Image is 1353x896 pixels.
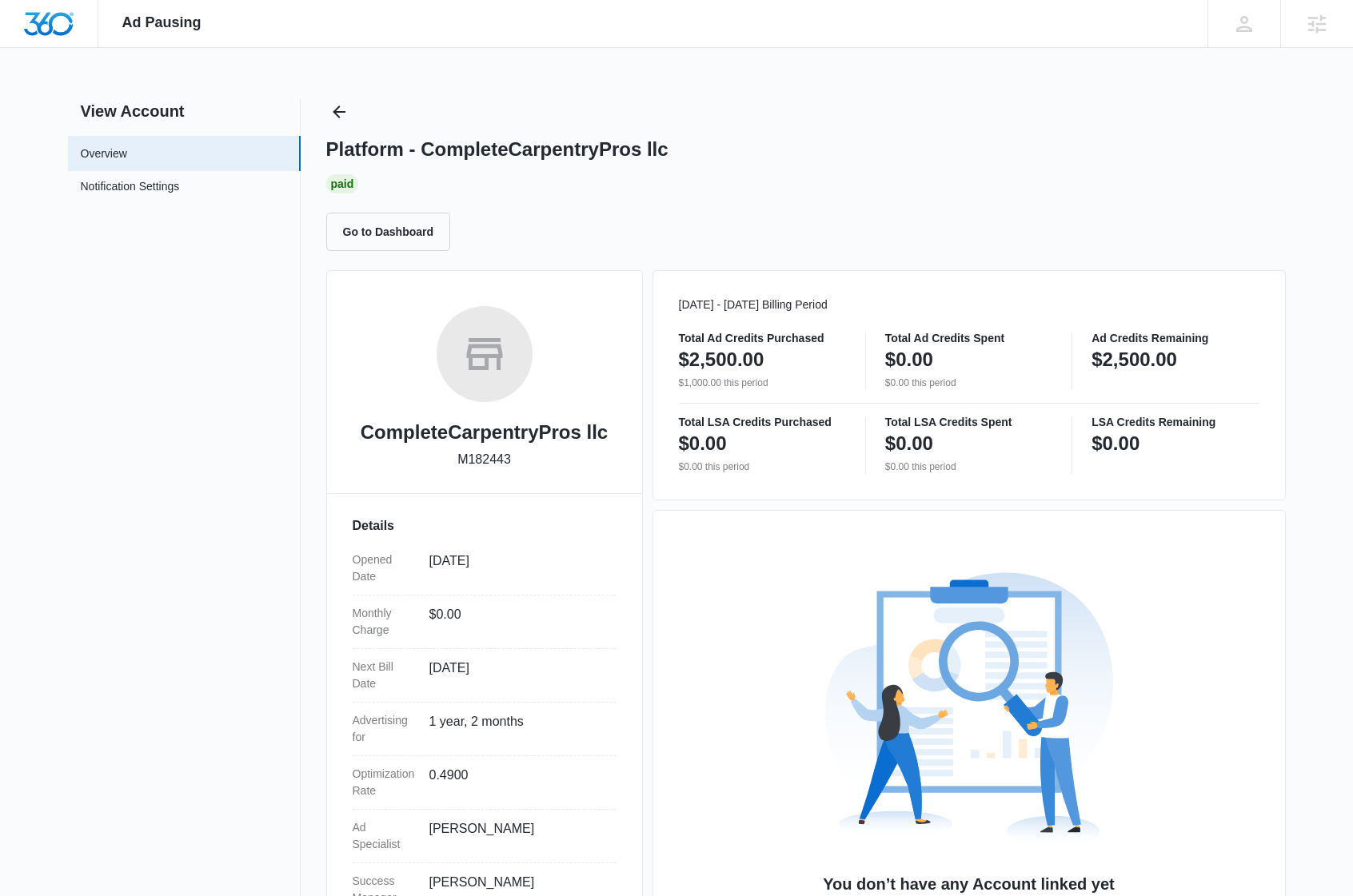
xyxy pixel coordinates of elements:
[457,450,511,469] p: M182443
[353,703,617,756] div: Advertising for1 year, 2 months
[429,819,604,853] dd: [PERSON_NAME]
[326,137,669,161] h1: Platform - CompleteCarpentryPros llc
[1092,416,1259,428] p: LSA Credits Remaining
[679,347,764,372] p: $2,500.00
[679,416,846,428] p: Total LSA Credits Purchased
[68,99,301,123] h2: View Account
[429,605,604,639] dd: $0.00
[326,225,461,238] a: Go to Dashboard
[81,145,127,162] a: Overview
[679,431,727,456] p: $0.00
[679,333,846,344] p: Total Ad Credits Purchased
[1092,347,1177,372] p: $2,500.00
[353,756,617,810] div: Optimization Rate0.4900
[353,595,617,649] div: Monthly Charge$0.00
[429,766,604,799] dd: 0.4900
[429,552,604,585] dd: [DATE]
[353,712,417,746] dt: Advertising for
[353,605,417,639] dt: Monthly Charge
[885,333,1052,344] p: Total Ad Credits Spent
[353,810,617,863] div: Ad Specialist[PERSON_NAME]
[1092,431,1139,456] p: $0.00
[81,178,180,199] a: Notification Settings
[353,659,417,692] dt: Next Bill Date
[825,565,1113,853] img: No Data
[885,460,1052,474] p: $0.00 this period
[429,712,604,746] dd: 1 year, 2 months
[361,418,608,447] h2: CompleteCarpentryPros llc
[679,376,846,390] p: $1,000.00 this period
[353,516,617,536] h3: Details
[122,14,202,31] span: Ad Pausing
[885,376,1052,390] p: $0.00 this period
[679,297,1259,313] p: [DATE] - [DATE] Billing Period
[353,552,417,585] dt: Opened Date
[429,659,604,692] dd: [DATE]
[353,766,417,799] dt: Optimization Rate
[326,213,451,251] button: Go to Dashboard
[353,649,617,703] div: Next Bill Date[DATE]
[1092,333,1259,344] p: Ad Credits Remaining
[326,99,352,125] button: Back
[885,347,933,372] p: $0.00
[326,174,359,193] div: Paid
[353,819,417,853] dt: Ad Specialist
[353,542,617,595] div: Opened Date[DATE]
[679,460,846,474] p: $0.00 this period
[885,431,933,456] p: $0.00
[679,872,1259,896] h3: You don’t have any Account linked yet
[885,416,1052,428] p: Total LSA Credits Spent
